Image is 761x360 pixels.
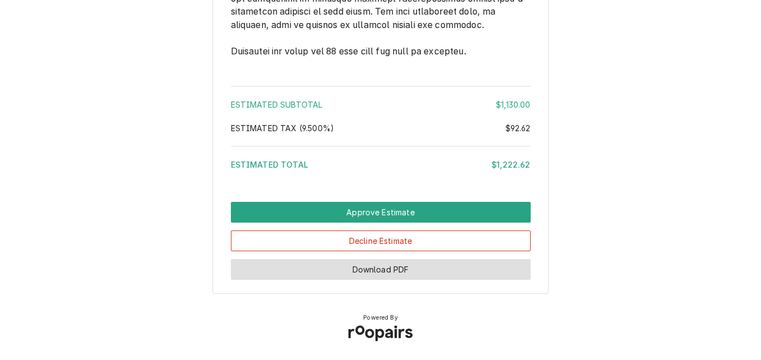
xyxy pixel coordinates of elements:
div: Button Group Row [231,202,531,223]
div: Estimated Subtotal [231,99,531,110]
div: Button Group Row [231,223,531,251]
img: Roopairs [339,316,422,350]
span: Powered By [363,313,398,322]
span: Estimated Tax ( 9.500% ) [231,123,335,133]
div: $1,222.62 [491,159,530,170]
button: Decline Estimate [231,230,531,251]
div: Button Group Row [231,251,531,280]
div: $1,130.00 [496,99,530,110]
div: Button Group [231,202,531,280]
span: Estimated Subtotal [231,100,323,109]
button: Download PDF [231,259,531,280]
div: $92.62 [505,122,531,134]
div: Estimated Total [231,159,531,170]
div: Amount Summary [231,82,531,178]
button: Approve Estimate [231,202,531,223]
span: Estimated Total [231,160,308,169]
div: Estimated Tax [231,122,531,134]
